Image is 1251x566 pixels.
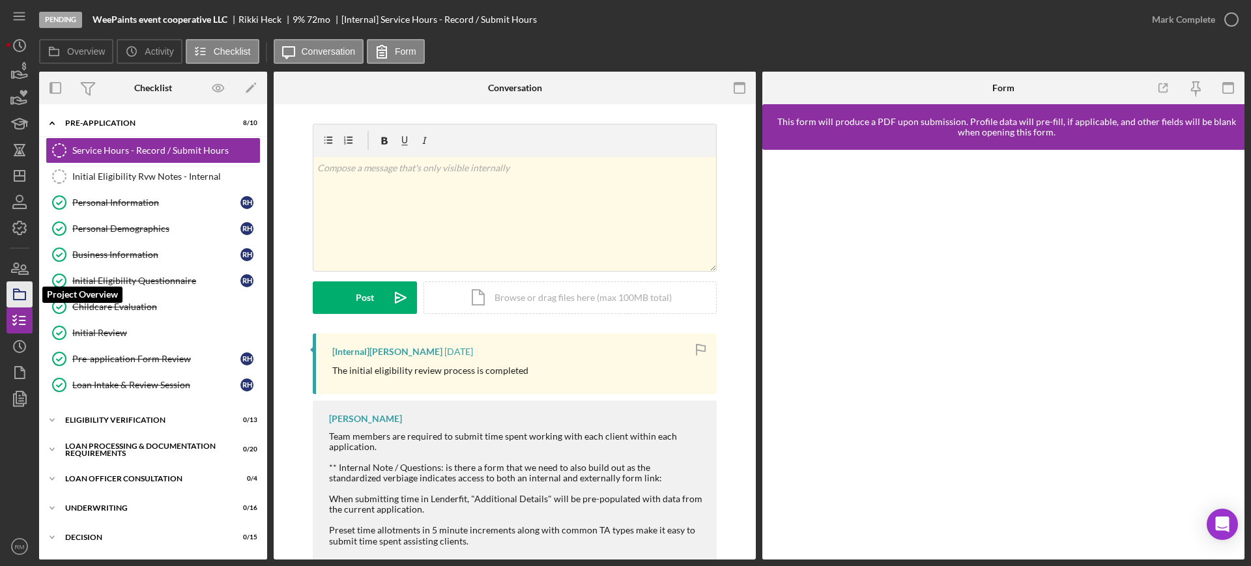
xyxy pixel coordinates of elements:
div: Form [992,83,1014,93]
a: Personal DemographicsRH [46,216,261,242]
div: 0 / 15 [234,533,257,541]
div: R H [240,352,253,365]
div: 8 / 10 [234,119,257,127]
button: Mark Complete [1139,7,1244,33]
div: R H [240,196,253,209]
a: Initial Eligibility Rvw Notes - Internal [46,163,261,190]
label: Activity [145,46,173,57]
div: 0 / 13 [234,416,257,424]
div: Team members are required to submit time spent working with each client within each application. [329,431,704,452]
div: Pre-application Form Review [72,354,240,364]
button: RM [7,533,33,559]
div: Preset time allotments in 5 minute increments along with common TA types make it easy to submit t... [329,525,704,546]
button: Checklist [186,39,259,64]
a: Service Hours - Record / Submit Hours [46,137,261,163]
div: 9 % [293,14,305,25]
div: 0 / 4 [234,475,257,483]
button: Activity [117,39,182,64]
div: Service Hours - Record / Submit Hours [72,145,260,156]
div: Loan Intake & Review Session [72,380,240,390]
div: R H [240,248,253,261]
div: ** Internal Note / Questions: is there a form that we need to also build out as the standardized ... [329,462,704,483]
div: Open Intercom Messenger [1207,509,1238,540]
div: When submitting time in Lenderfit, "Additional Details" will be pre-populated with data from the ... [329,494,704,515]
a: Pre-application Form ReviewRH [46,346,261,372]
text: RM [15,543,25,550]
a: Business InformationRH [46,242,261,268]
div: Checklist [134,83,172,93]
label: Checklist [214,46,251,57]
p: The initial eligibility review process is completed [332,363,528,378]
button: Post [313,281,417,314]
div: Initial Review [72,328,260,338]
button: Overview [39,39,113,64]
time: 2025-08-26 14:55 [444,347,473,357]
button: Conversation [274,39,364,64]
div: Conversation [488,83,542,93]
label: Form [395,46,416,57]
a: Loan Intake & Review SessionRH [46,372,261,398]
div: Loan Processing & Documentation Requirements [65,442,225,457]
div: Mark Complete [1152,7,1215,33]
div: Initial Eligibility Rvw Notes - Internal [72,171,260,182]
div: Pre-Application [65,119,225,127]
div: [Internal] [PERSON_NAME] [332,347,442,357]
div: Eligibility Verification [65,416,225,424]
div: 0 / 16 [234,504,257,512]
div: Decision [65,533,225,541]
label: Conversation [302,46,356,57]
div: 72 mo [307,14,330,25]
div: Personal Information [72,197,240,208]
a: Personal InformationRH [46,190,261,216]
div: Personal Demographics [72,223,240,234]
a: Childcare Evaluation [46,294,261,320]
div: Rikki Heck [238,14,293,25]
div: Underwriting [65,504,225,512]
div: R H [240,274,253,287]
label: Overview [67,46,105,57]
div: 0 / 20 [234,446,257,453]
div: [Internal] Service Hours - Record / Submit Hours [341,14,537,25]
b: WeePaints event cooperative LLC [93,14,227,25]
iframe: Lenderfit form [775,163,1233,546]
div: R H [240,378,253,391]
div: Pending [39,12,82,28]
div: Business Information [72,249,240,260]
a: Initial Review [46,320,261,346]
button: Form [367,39,425,64]
div: Childcare Evaluation [72,302,260,312]
div: Loan Officer Consultation [65,475,225,483]
div: This form will produce a PDF upon submission. Profile data will pre-fill, if applicable, and othe... [769,117,1244,137]
a: Initial Eligibility QuestionnaireRH [46,268,261,294]
div: R H [240,222,253,235]
div: Initial Eligibility Questionnaire [72,276,240,286]
div: Post [356,281,374,314]
div: [PERSON_NAME] [329,414,402,424]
